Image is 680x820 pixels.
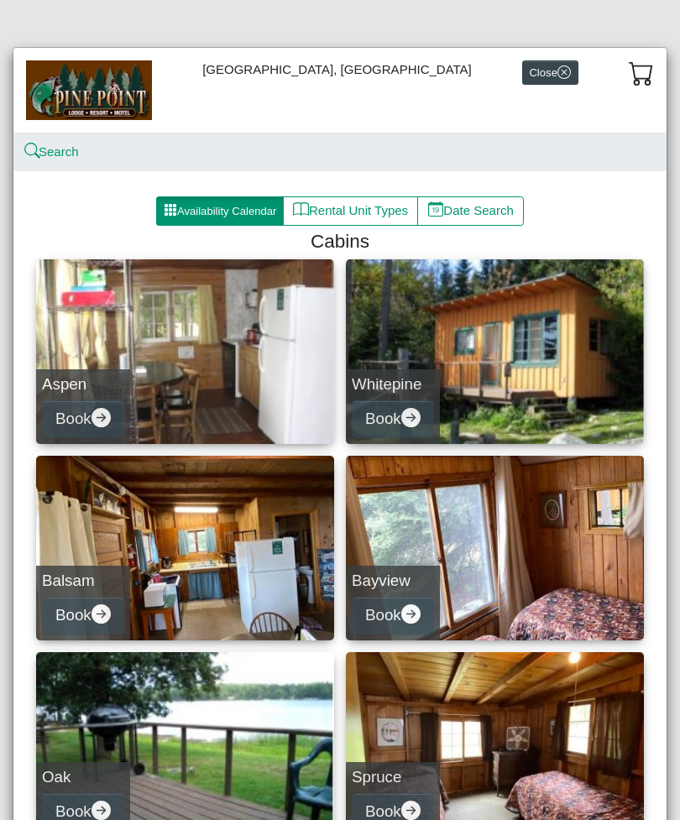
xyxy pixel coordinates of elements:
svg: arrow right circle fill [92,801,111,820]
svg: arrow right circle fill [92,408,111,427]
h5: Bayview [352,572,434,591]
svg: calendar date [428,201,444,217]
img: b144ff98-a7e1-49bd-98da-e9ae77355310.jpg [26,60,152,119]
h5: Oak [42,768,124,787]
button: Bookarrow right circle fill [352,597,434,635]
button: calendar dateDate Search [417,196,524,227]
svg: book [293,201,309,217]
h5: Aspen [42,375,124,394]
h5: Balsam [42,572,124,591]
svg: x circle [557,65,571,79]
button: bookRental Unit Types [283,196,418,227]
button: Bookarrow right circle fill [352,400,434,438]
h4: Cabins [43,230,637,253]
svg: search [26,145,39,158]
svg: arrow right circle fill [401,801,421,820]
button: Closex circle [522,60,578,85]
a: searchSearch [26,144,79,159]
svg: arrow right circle fill [401,604,421,624]
svg: grid3x3 gap fill [164,203,177,217]
button: Bookarrow right circle fill [42,400,124,438]
div: [GEOGRAPHIC_DATA], [GEOGRAPHIC_DATA] [13,48,667,133]
svg: arrow right circle fill [401,408,421,427]
svg: arrow right circle fill [92,604,111,624]
h5: Whitepine [352,375,434,394]
h5: Spruce [352,768,434,787]
button: Bookarrow right circle fill [42,597,124,635]
svg: cart [629,60,654,86]
button: grid3x3 gap fillAvailability Calendar [156,196,284,227]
